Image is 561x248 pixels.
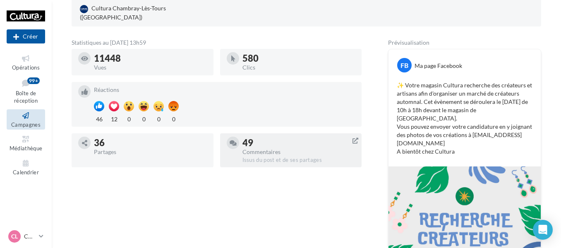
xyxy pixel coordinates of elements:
button: Créer [7,29,45,43]
a: Boîte de réception99+ [7,76,45,106]
div: 0 [124,113,134,123]
div: Issus du post et de ses partages [242,157,355,164]
span: Calendrier [13,169,39,176]
div: Statistiques au [DATE] 13h59 [72,40,362,46]
div: Prévisualisation [388,40,541,46]
div: Open Intercom Messenger [533,220,553,240]
span: Médiathèque [10,145,43,152]
span: Campagnes [11,121,41,128]
a: Campagnes [7,109,45,130]
div: 12 [109,113,119,123]
a: CL CHAMBRAY LES TOURS [7,229,45,244]
div: 580 [242,54,355,63]
a: Calendrier [7,157,45,177]
div: 46 [94,113,104,123]
div: FB [397,58,412,72]
span: Boîte de réception [14,90,38,104]
span: CL [11,232,18,241]
a: Cultura Chambray-Lès-Tours ([GEOGRAPHIC_DATA]) [78,2,230,23]
span: Opérations [12,64,40,71]
p: ✨ Votre magasin Cultura recherche des créateurs et artisans afin d'organiser un marché de créateu... [397,81,532,156]
div: Commentaires [242,149,355,155]
div: 36 [94,138,207,147]
div: 0 [168,113,179,123]
a: Opérations [7,52,45,72]
div: Clics [242,65,355,70]
div: Réactions [94,87,355,93]
div: 0 [153,113,164,123]
div: 11448 [94,54,207,63]
div: Vues [94,65,207,70]
div: Partages [94,149,207,155]
div: Ma page Facebook [415,62,462,70]
div: 49 [242,138,355,147]
p: CHAMBRAY LES TOURS [24,232,36,241]
div: 0 [139,113,149,123]
div: 99+ [27,77,40,84]
div: Nouvelle campagne [7,29,45,43]
a: Médiathèque [7,133,45,153]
